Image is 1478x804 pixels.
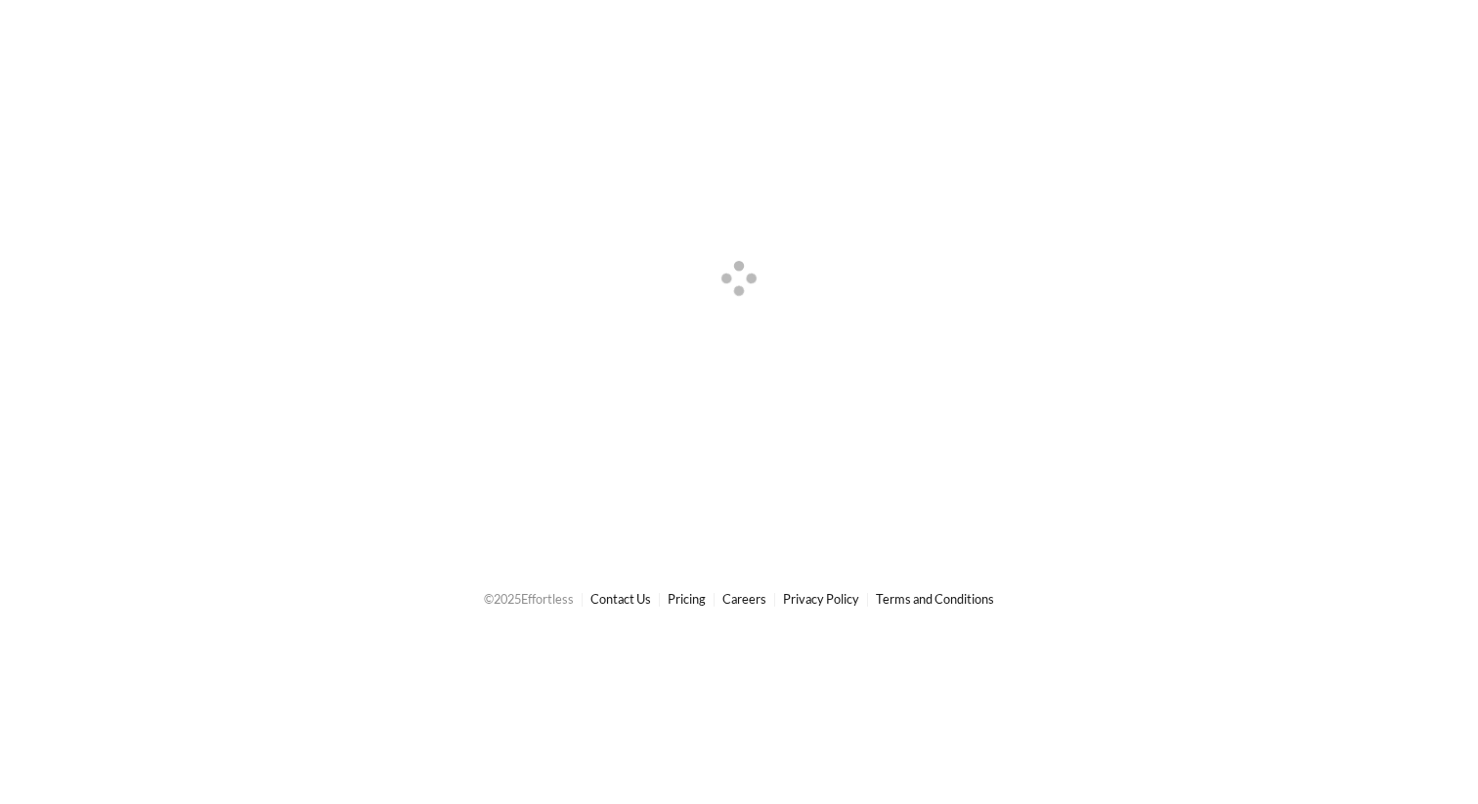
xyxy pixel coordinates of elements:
[668,591,706,607] a: Pricing
[876,591,994,607] a: Terms and Conditions
[590,591,651,607] a: Contact Us
[783,591,859,607] a: Privacy Policy
[722,591,766,607] a: Careers
[484,591,574,607] span: © 2025 Effortless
